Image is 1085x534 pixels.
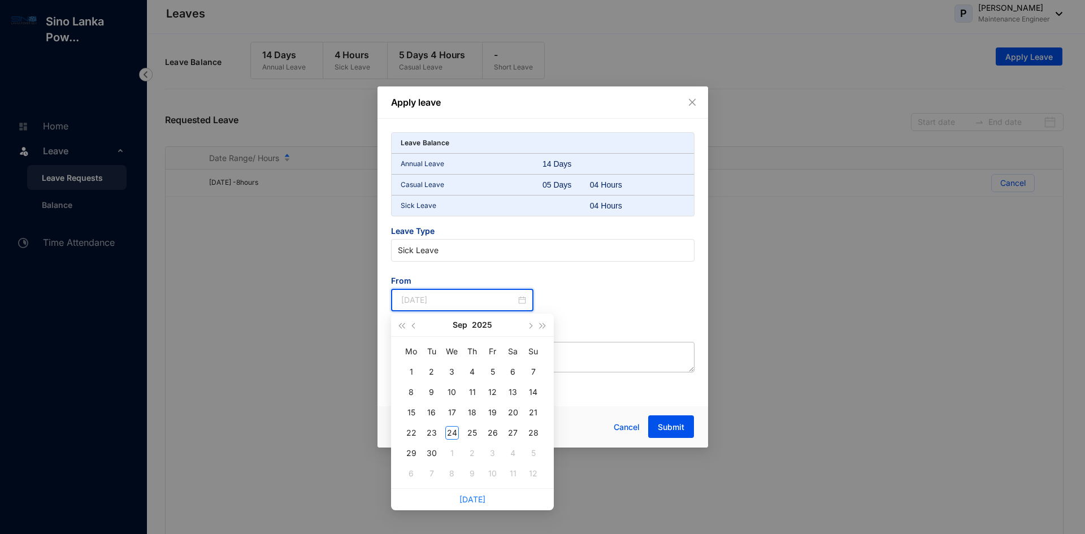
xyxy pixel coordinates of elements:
td: 2025-09-14 [523,382,544,402]
p: Casual Leave [401,179,543,190]
div: 14 Days [542,158,590,170]
p: Annual Leave [401,158,543,170]
div: 23 [425,426,439,440]
td: 2025-10-10 [483,463,503,484]
div: 12 [527,467,540,480]
td: 2025-09-03 [442,362,462,382]
div: 1 [405,365,418,379]
td: 2025-09-21 [523,402,544,423]
td: 2025-09-30 [422,443,442,463]
div: 17 [445,406,459,419]
td: 2025-10-07 [422,463,442,484]
th: Tu [422,341,442,362]
div: 4 [466,365,479,379]
div: 21 [527,406,540,419]
td: 2025-10-03 [483,443,503,463]
div: 28 [527,426,540,440]
div: 24 [445,426,459,440]
p: Apply leave [391,95,695,109]
div: 11 [506,467,520,480]
td: 2025-09-02 [422,362,442,382]
div: 11 [466,385,479,399]
div: 5 [486,365,500,379]
span: Sick Leave [398,242,688,259]
div: 29 [405,446,418,460]
div: 16 [425,406,439,419]
button: 2025 [472,314,492,336]
button: Close [686,96,698,108]
td: 2025-09-27 [503,423,523,443]
div: 2 [466,446,479,460]
div: 3 [445,365,459,379]
div: 30 [425,446,439,460]
p: Sick Leave [401,200,543,211]
button: Cancel [605,416,648,439]
button: Submit [648,415,694,438]
td: 2025-10-06 [401,463,422,484]
div: 26 [486,426,500,440]
div: 04 Hours [590,200,637,211]
span: Cancel [614,421,640,433]
div: 4 [506,446,520,460]
td: 2025-09-25 [462,423,483,443]
span: From [391,275,534,289]
div: 7 [527,365,540,379]
td: 2025-09-04 [462,362,483,382]
th: Sa [503,341,523,362]
div: 27 [506,426,520,440]
th: Su [523,341,544,362]
td: 2025-09-17 [442,402,462,423]
div: 20 [506,406,520,419]
td: 2025-10-09 [462,463,483,484]
td: 2025-10-12 [523,463,544,484]
div: 10 [486,467,500,480]
td: 2025-10-08 [442,463,462,484]
input: Start Date [401,294,517,306]
div: 13 [506,385,520,399]
th: Th [462,341,483,362]
td: 2025-09-10 [442,382,462,402]
td: 2025-09-16 [422,402,442,423]
div: 14 [527,385,540,399]
td: 2025-09-11 [462,382,483,402]
div: 05 Days [542,179,590,190]
div: 15 [405,406,418,419]
td: 2025-10-01 [442,443,462,463]
td: 2025-09-29 [401,443,422,463]
span: Leave Type [391,225,695,239]
div: 12 [486,385,500,399]
div: 18 [466,406,479,419]
div: 9 [466,467,479,480]
td: 2025-09-08 [401,382,422,402]
div: 25 [466,426,479,440]
div: 2 [425,365,439,379]
td: 2025-09-07 [523,362,544,382]
td: 2025-10-02 [462,443,483,463]
span: Submit [658,422,684,433]
th: Mo [401,341,422,362]
td: 2025-09-01 [401,362,422,382]
div: 9 [425,385,439,399]
span: close [688,98,697,107]
div: 22 [405,426,418,440]
div: 7 [425,467,439,480]
div: 6 [405,467,418,480]
div: 04 Hours [590,179,637,190]
div: 3 [486,446,500,460]
td: 2025-09-19 [483,402,503,423]
td: 2025-09-22 [401,423,422,443]
td: 2025-09-28 [523,423,544,443]
td: 2025-09-13 [503,382,523,402]
a: [DATE] [459,494,485,504]
td: 2025-09-09 [422,382,442,402]
td: 2025-10-11 [503,463,523,484]
td: 2025-09-18 [462,402,483,423]
div: 5 [527,446,540,460]
th: Fr [483,341,503,362]
td: 2025-09-05 [483,362,503,382]
div: 1 [445,446,459,460]
p: Leave Balance [401,137,450,149]
td: 2025-09-20 [503,402,523,423]
div: 10 [445,385,459,399]
div: 6 [506,365,520,379]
